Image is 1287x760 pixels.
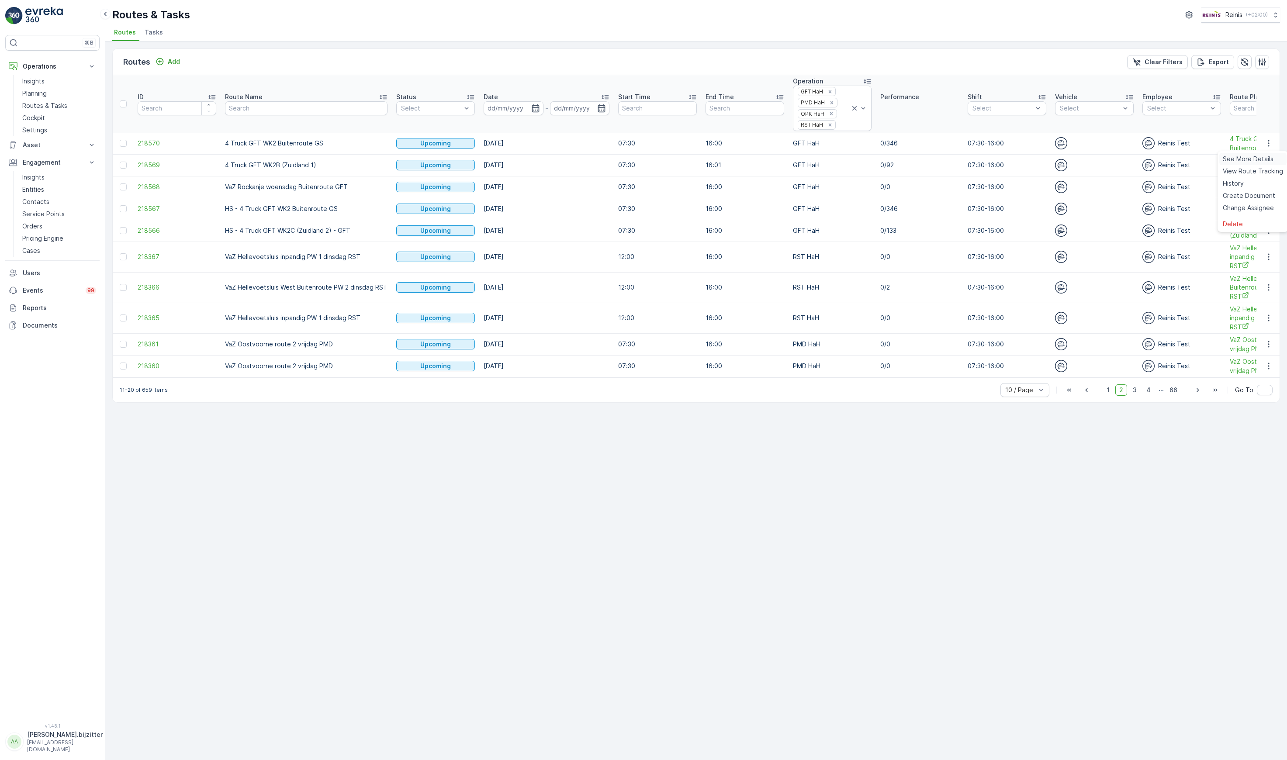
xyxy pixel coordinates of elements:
[112,8,190,22] p: Routes & Tasks
[5,136,100,154] button: Asset
[1142,159,1155,171] img: svg%3e
[138,183,216,191] span: 218568
[614,220,701,242] td: 07:30
[420,314,451,322] p: Upcoming
[1142,360,1221,372] div: Reinis Test
[876,133,963,155] td: 0/346
[19,75,100,87] a: Insights
[614,176,701,198] td: 07:30
[701,133,789,155] td: 16:00
[420,362,451,370] p: Upcoming
[1147,104,1207,113] p: Select
[1209,58,1229,66] p: Export
[120,314,127,321] div: Toggle Row Selected
[23,269,96,277] p: Users
[1115,384,1127,396] span: 2
[1219,153,1287,165] a: See More Details
[138,283,216,292] a: 218366
[972,104,1033,113] p: Select
[798,110,826,118] div: OPK HaH
[5,317,100,334] a: Documents
[420,204,451,213] p: Upcoming
[22,114,45,122] p: Cockpit
[87,287,94,294] p: 99
[114,28,136,37] span: Routes
[701,272,789,303] td: 16:00
[396,138,475,149] button: Upcoming
[701,242,789,272] td: 16:00
[789,303,876,333] td: RST HaH
[1201,10,1222,20] img: Reinis-Logo-Vrijstaand_Tekengebied-1-copy2_aBO4n7j.png
[963,198,1051,220] td: 07:30-16:00
[1055,338,1067,350] img: svg%3e
[1142,225,1221,237] div: Reinis Test
[120,363,127,370] div: Toggle Row Selected
[614,303,701,333] td: 12:00
[963,303,1051,333] td: 07:30-16:00
[1055,93,1077,101] p: Vehicle
[7,735,21,749] div: AA
[120,341,127,348] div: Toggle Row Selected
[420,183,451,191] p: Upcoming
[614,355,701,377] td: 07:30
[85,39,93,46] p: ⌘B
[225,101,387,115] input: Search
[22,197,49,206] p: Contacts
[22,185,44,194] p: Entities
[420,139,451,148] p: Upcoming
[963,272,1051,303] td: 07:30-16:00
[1223,167,1283,176] span: View Route Tracking
[1142,181,1155,193] img: svg%3e
[1142,360,1155,372] img: svg%3e
[22,222,42,231] p: Orders
[1060,104,1120,113] p: Select
[1142,181,1221,193] div: Reinis Test
[798,87,824,96] div: GFT HaH
[123,56,150,68] p: Routes
[1142,251,1155,263] img: svg%3e
[1055,360,1067,372] img: svg%3e
[22,77,45,86] p: Insights
[23,158,82,167] p: Engagement
[706,101,784,115] input: Search
[1142,338,1221,350] div: Reinis Test
[789,220,876,242] td: GFT HaH
[479,355,614,377] td: [DATE]
[876,355,963,377] td: 0/0
[963,220,1051,242] td: 07:30-16:00
[793,77,823,86] p: Operation
[876,176,963,198] td: 0/0
[396,252,475,262] button: Upcoming
[19,100,100,112] a: Routes & Tasks
[138,252,216,261] a: 218367
[138,204,216,213] span: 218567
[701,154,789,176] td: 16:01
[1142,93,1173,101] p: Employee
[1142,137,1221,149] div: Reinis Test
[825,121,835,128] div: Remove RST HaH
[19,87,100,100] a: Planning
[23,321,96,330] p: Documents
[22,234,63,243] p: Pricing Engine
[120,183,127,190] div: Toggle Row Selected
[789,133,876,155] td: GFT HaH
[479,303,614,333] td: [DATE]
[221,303,392,333] td: VaZ Hellevoetsluis inpandig PW 1 dinsdag RST
[5,7,23,24] img: logo
[789,176,876,198] td: GFT HaH
[701,220,789,242] td: 16:00
[5,723,100,729] span: v 1.48.1
[420,283,451,292] p: Upcoming
[138,161,216,169] a: 218569
[138,226,216,235] a: 218566
[1142,384,1155,396] span: 4
[138,314,216,322] span: 218365
[168,57,180,66] p: Add
[479,272,614,303] td: [DATE]
[120,140,127,147] div: Toggle Row Selected
[1166,384,1181,396] span: 66
[876,154,963,176] td: 0/92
